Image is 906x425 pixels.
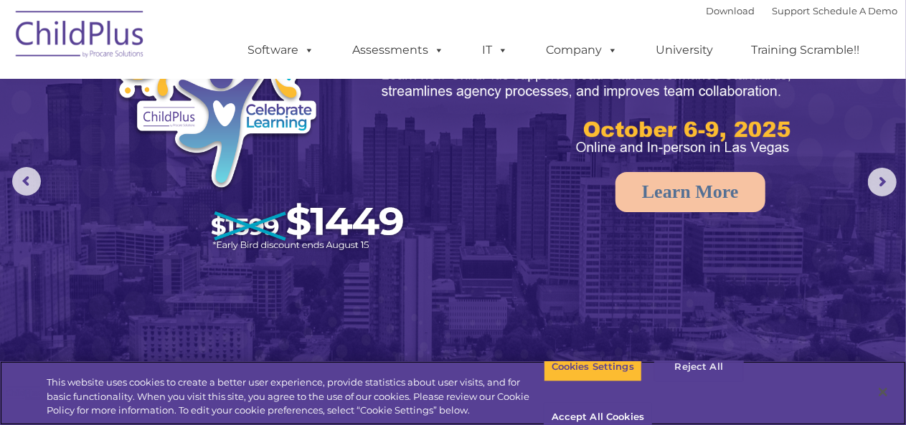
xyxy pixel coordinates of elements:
span: Last name [199,95,243,105]
font: | [707,5,898,16]
button: Cookies Settings [544,352,642,382]
a: Schedule A Demo [813,5,898,16]
span: Phone number [199,153,260,164]
a: Learn More [615,172,765,212]
a: University [642,36,728,65]
img: ChildPlus by Procare Solutions [9,1,152,72]
a: Software [234,36,329,65]
a: Assessments [339,36,459,65]
button: Close [867,376,899,408]
a: Download [707,5,755,16]
a: IT [468,36,523,65]
div: This website uses cookies to create a better user experience, provide statistics about user visit... [47,376,544,418]
a: Training Scramble!! [737,36,874,65]
a: Support [773,5,811,16]
button: Reject All [654,352,744,382]
a: Company [532,36,633,65]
